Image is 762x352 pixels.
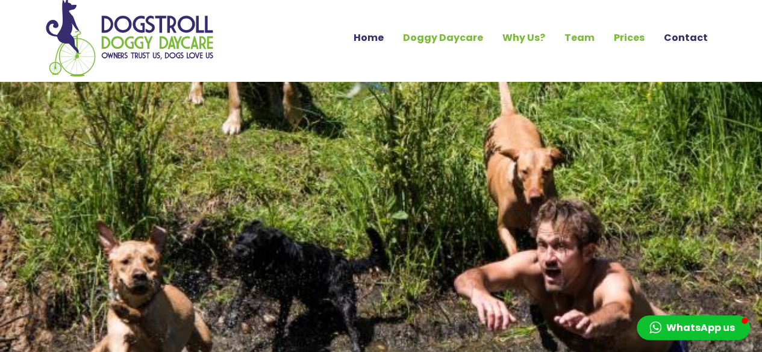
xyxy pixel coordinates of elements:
a: Doggy Daycare [393,28,493,48]
a: Why Us? [493,28,555,48]
a: Prices [604,28,654,48]
a: Home [344,28,393,48]
a: Team [555,28,604,48]
button: WhatsApp us [637,315,750,340]
a: Contact [654,28,717,48]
